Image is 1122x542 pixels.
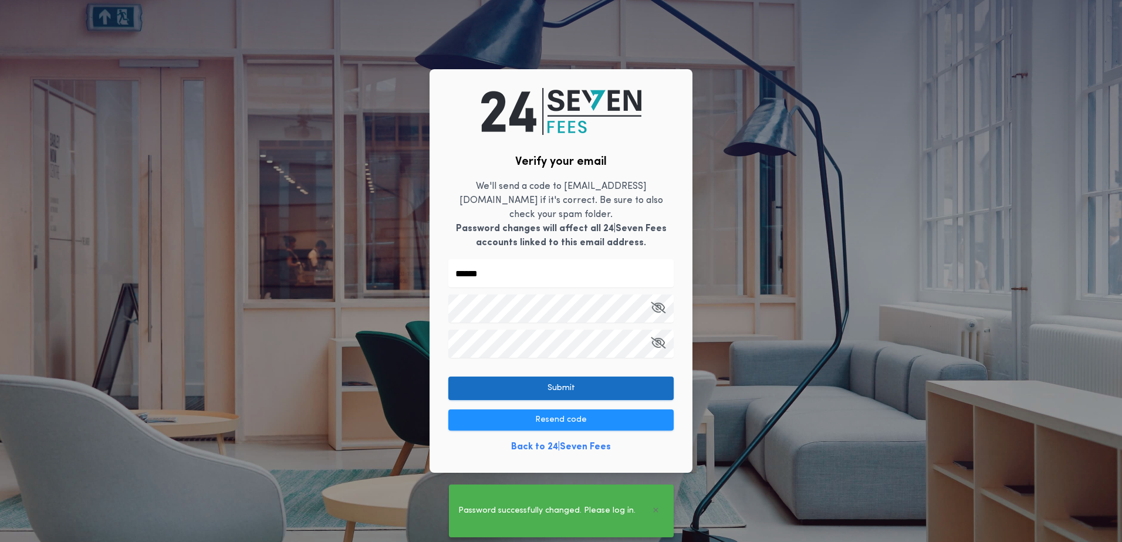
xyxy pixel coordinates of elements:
[515,154,607,170] h2: Verify your email
[511,440,611,454] a: Back to 24|Seven Fees
[448,409,674,431] button: Resend code
[448,377,674,400] button: Submit
[456,224,667,248] b: Password changes will affect all 24|Seven Fees accounts linked to this email address.
[448,179,674,250] p: We'll send a code to [EMAIL_ADDRESS][DOMAIN_NAME] if it's correct. Be sure to also check your spa...
[458,504,636,517] span: Password successfully changed. Please log in.
[481,88,641,135] img: logo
